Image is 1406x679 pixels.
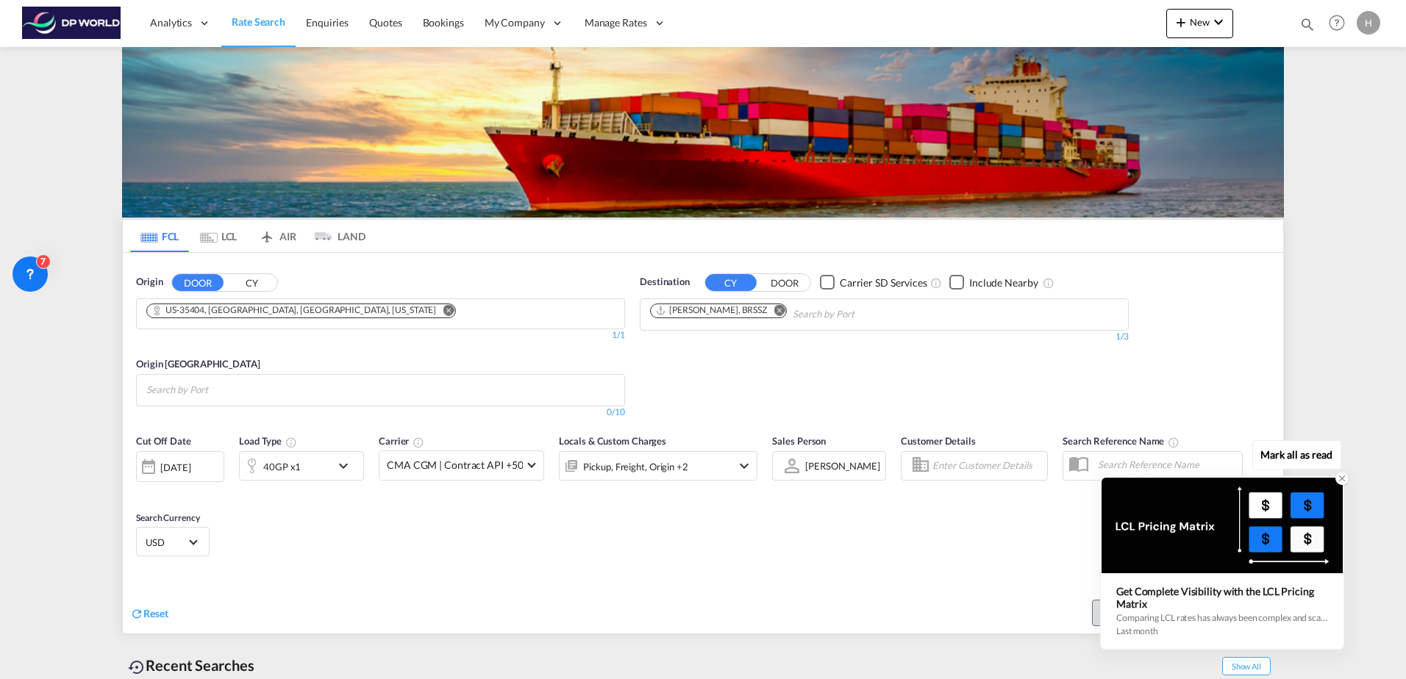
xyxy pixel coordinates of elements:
[130,220,365,252] md-pagination-wrapper: Use the left and right arrow keys to navigate between tabs
[1092,600,1180,626] button: Note: By default Schedule search will only considerorigin ports, destination ports and cut off da...
[820,275,927,290] md-checkbox: Checkbox No Ink
[160,461,190,474] div: [DATE]
[585,15,647,30] span: Manage Rates
[705,274,757,291] button: CY
[735,457,753,475] md-icon: icon-chevron-down
[130,220,189,252] md-tab-item: FCL
[1357,11,1380,35] div: H
[136,358,260,370] span: Origin [GEOGRAPHIC_DATA]
[640,331,1129,343] div: 1/3
[258,228,276,239] md-icon: icon-airplane
[969,276,1038,290] div: Include Nearby
[306,16,349,29] span: Enquiries
[146,378,286,402] input: Search by Port
[655,304,770,317] div: Press delete to remove this chip.
[559,451,757,481] div: Pickup Freight Origin Destination Factory Stuffingicon-chevron-down
[932,455,1043,477] input: Enter Customer Details
[248,220,307,252] md-tab-item: AIR
[1324,10,1357,37] div: Help
[559,435,666,447] span: Locals & Custom Charges
[123,253,1283,634] div: OriginDOOR CY Chips container. Use arrow keys to select chips.1/1Origin [GEOGRAPHIC_DATA] Chips c...
[804,455,882,476] md-select: Sales Person: Haley Roisum
[369,16,402,29] span: Quotes
[655,304,767,317] div: Santos, BRSSZ
[151,304,439,317] div: Press delete to remove this chip.
[150,15,192,30] span: Analytics
[130,606,168,622] div: icon-refreshReset
[1299,16,1316,32] md-icon: icon-magnify
[387,458,523,473] span: CMA CGM | Contract API +50
[307,220,365,252] md-tab-item: LAND
[1299,16,1316,38] div: icon-magnify
[136,435,191,447] span: Cut Off Date
[151,304,436,317] div: US-35404, Tuscaloosa, AL, Alabama
[583,456,688,477] div: Pickup Freight Origin Destination Factory Stuffing
[805,460,880,472] div: [PERSON_NAME]
[433,304,455,319] button: Remove
[1172,13,1190,31] md-icon: icon-plus 400-fg
[128,658,146,676] md-icon: icon-backup-restore
[1172,16,1227,28] span: New
[901,435,975,447] span: Customer Details
[143,607,168,619] span: Reset
[640,275,690,290] span: Destination
[22,7,121,40] img: c08ca190194411f088ed0f3ba295208c.png
[130,607,143,620] md-icon: icon-refresh
[122,47,1284,218] img: LCL+%26+FCL+BACKGROUND.png
[840,276,927,290] div: Carrier SD Services
[136,329,625,342] div: 1/1
[1222,657,1271,675] span: Show All
[1091,453,1242,475] input: Search Reference Name
[226,274,277,291] button: CY
[146,536,187,549] span: USD
[485,15,545,30] span: My Company
[335,457,360,475] md-icon: icon-chevron-down
[144,531,201,553] md-select: Select Currency: $ USDUnited States Dollar
[764,304,786,319] button: Remove
[930,277,942,289] md-icon: Unchecked: Search for CY (Container Yard) services for all selected carriers.Checked : Search for...
[423,16,464,29] span: Bookings
[379,435,424,447] span: Carrier
[136,480,147,500] md-datepicker: Select
[648,299,938,326] md-chips-wrap: Chips container. Use arrow keys to select chips.
[1210,13,1227,31] md-icon: icon-chevron-down
[607,406,625,419] div: 0/10
[263,456,301,477] div: 40GP x1
[239,435,297,447] span: Load Type
[239,451,364,481] div: 40GP x1icon-chevron-down
[285,436,297,448] md-icon: icon-information-outline
[793,303,932,326] input: Chips input.
[232,15,285,28] span: Rate Search
[1063,435,1180,447] span: Search Reference Name
[1043,277,1054,289] md-icon: Unchecked: Ignores neighbouring ports when fetching rates.Checked : Includes neighbouring ports w...
[136,451,224,482] div: [DATE]
[172,274,224,291] button: DOOR
[144,375,292,402] md-chips-wrap: Chips container with autocompletion. Enter the text area, type text to search, and then use the u...
[772,435,826,447] span: Sales Person
[759,274,810,291] button: DOOR
[136,512,200,523] span: Search Currency
[1166,9,1233,38] button: icon-plus 400-fgNewicon-chevron-down
[1324,10,1349,35] span: Help
[949,275,1038,290] md-checkbox: Checkbox No Ink
[413,436,424,448] md-icon: The selected Trucker/Carrierwill be displayed in the rate results If the rates are from another f...
[189,220,248,252] md-tab-item: LCL
[144,299,468,325] md-chips-wrap: Chips container. Use arrow keys to select chips.
[1168,436,1180,448] md-icon: Your search will be saved by the below given name
[136,275,163,290] span: Origin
